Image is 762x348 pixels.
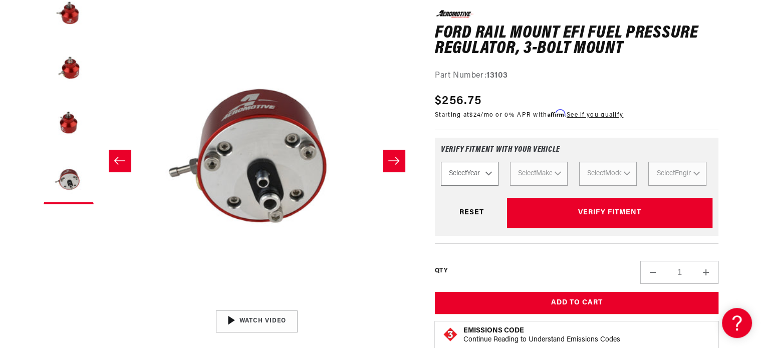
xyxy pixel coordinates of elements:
strong: Emissions Code [463,327,524,334]
button: Load image 2 in gallery view [44,44,94,94]
span: $24 [469,112,480,118]
button: Load image 3 in gallery view [44,99,94,149]
div: Part Number: [435,69,719,82]
select: Make [510,162,568,186]
button: Load image 4 in gallery view [44,154,94,204]
label: QTY [435,266,447,275]
h1: Ford Rail Mount EFI Fuel Pressure Regulator, 3-Bolt Mount [435,25,719,57]
span: $256.75 [435,92,481,110]
button: Slide right [383,150,405,172]
select: Model [579,162,637,186]
select: Year [441,162,498,186]
span: Affirm [548,110,565,117]
div: Verify fitment with your vehicle [441,146,713,162]
select: Engine [648,162,706,186]
button: Emissions CodeContinue Reading to Understand Emissions Codes [463,326,620,344]
p: Continue Reading to Understand Emissions Codes [463,335,620,344]
strong: 13103 [486,71,507,79]
img: Emissions code [442,326,458,342]
p: Starting at /mo or 0% APR with . [435,110,623,120]
a: See if you qualify - Learn more about Affirm Financing (opens in modal) [567,112,623,118]
button: Slide left [109,150,131,172]
button: Add to Cart [435,292,719,314]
